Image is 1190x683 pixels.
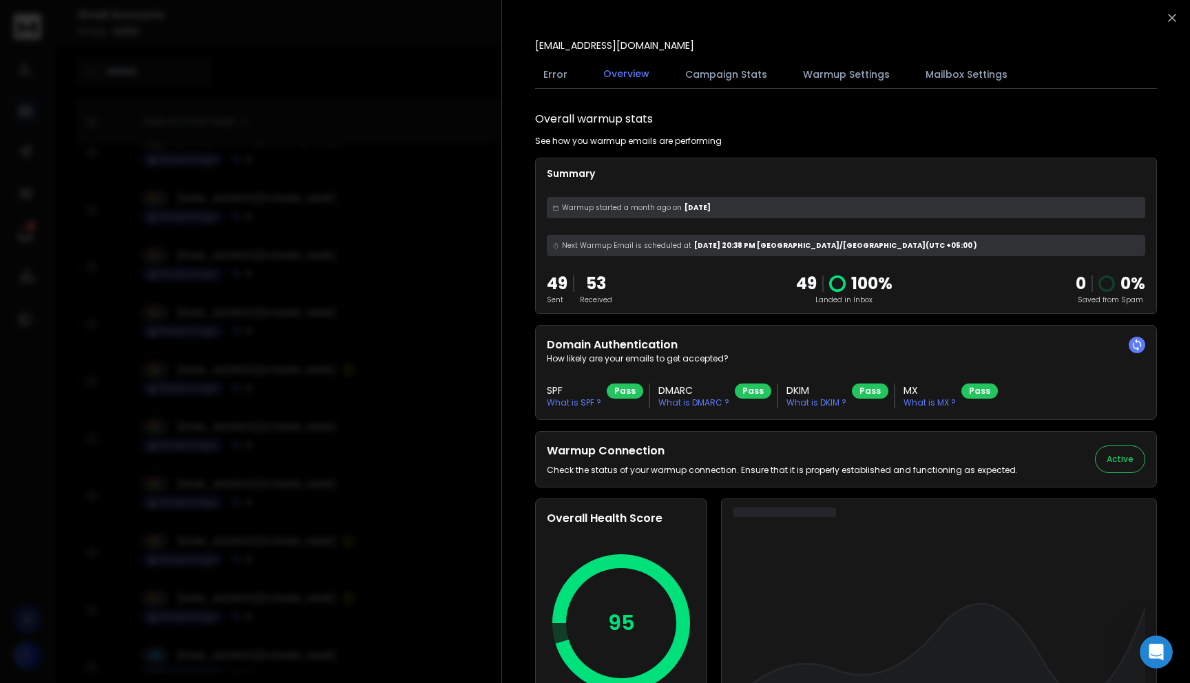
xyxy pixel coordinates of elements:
[851,273,892,295] p: 100 %
[735,383,771,399] div: Pass
[439,6,465,32] button: Collapse window
[183,540,219,567] span: disappointed reaction
[580,295,612,305] p: Received
[535,136,722,147] p: See how you warmup emails are performing
[219,540,255,567] span: neutral face reaction
[182,585,292,596] a: Open in help center
[547,295,567,305] p: Sent
[547,397,601,408] p: What is SPF ?
[607,383,643,399] div: Pass
[608,611,635,635] p: 95
[562,240,691,251] span: Next Warmup Email is scheduled at
[658,397,729,408] p: What is DMARC ?
[852,383,888,399] div: Pass
[1140,635,1173,669] iframe: To enrich screen reader interactions, please activate Accessibility in Grammarly extension settings
[535,111,653,127] h1: Overall warmup stats
[1076,272,1086,295] strong: 0
[547,353,1145,364] p: How likely are your emails to get accepted?
[961,383,998,399] div: Pass
[580,273,612,295] p: 53
[795,59,898,90] button: Warmup Settings
[547,167,1145,180] p: Summary
[1076,295,1145,305] p: Saved from Spam
[786,383,846,397] h3: DKIM
[917,59,1016,90] button: Mailbox Settings
[677,59,775,90] button: Campaign Stats
[904,383,956,397] h3: MX
[17,526,457,541] div: Did this answer your question?
[658,383,729,397] h3: DMARC
[904,397,956,408] p: What is MX ?
[1120,273,1145,295] p: 0 %
[262,540,282,567] span: 😃
[796,295,892,305] p: Landed in Inbox
[227,540,247,567] span: 😐
[547,383,601,397] h3: SPF
[595,59,658,90] button: Overview
[786,397,846,408] p: What is DKIM ?
[535,59,576,90] button: Error
[562,202,682,213] span: Warmup started a month ago on
[547,197,1145,218] div: [DATE]
[547,337,1145,353] h2: Domain Authentication
[547,235,1145,256] div: [DATE] 20:38 PM [GEOGRAPHIC_DATA]/[GEOGRAPHIC_DATA] (UTC +05:00 )
[1095,445,1145,473] button: Active
[547,443,1018,459] h2: Warmup Connection
[547,465,1018,476] p: Check the status of your warmup connection. Ensure that it is properly established and functionin...
[547,510,696,527] h2: Overall Health Score
[535,39,694,52] p: [EMAIL_ADDRESS][DOMAIN_NAME]
[191,540,211,567] span: 😞
[255,540,291,567] span: smiley reaction
[547,273,567,295] p: 49
[9,6,35,32] button: go back
[796,273,817,295] p: 49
